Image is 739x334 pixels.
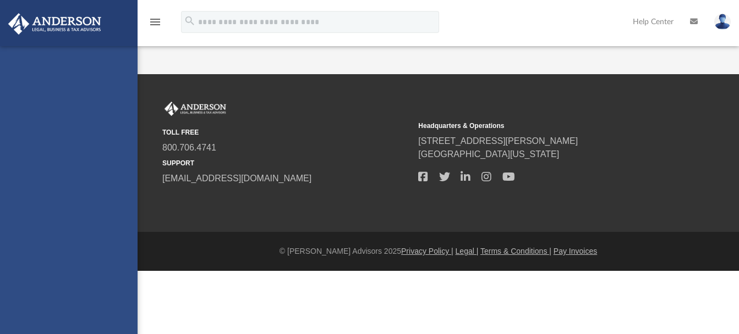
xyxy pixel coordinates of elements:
[480,247,551,255] a: Terms & Conditions |
[401,247,453,255] a: Privacy Policy |
[418,121,666,131] small: Headquarters & Operations
[149,21,162,29] a: menu
[554,247,597,255] a: Pay Invoices
[184,15,196,27] i: search
[149,15,162,29] i: menu
[162,174,311,183] a: [EMAIL_ADDRESS][DOMAIN_NAME]
[162,127,410,137] small: TOLL FREE
[418,149,559,159] a: [GEOGRAPHIC_DATA][US_STATE]
[138,246,739,257] div: © [PERSON_NAME] Advisors 2025
[418,136,578,146] a: [STREET_ADDRESS][PERSON_NAME]
[162,143,216,152] a: 800.706.4741
[5,13,105,35] img: Anderson Advisors Platinum Portal
[714,14,731,30] img: User Pic
[162,158,410,168] small: SUPPORT
[162,102,228,116] img: Anderson Advisors Platinum Portal
[456,247,479,255] a: Legal |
